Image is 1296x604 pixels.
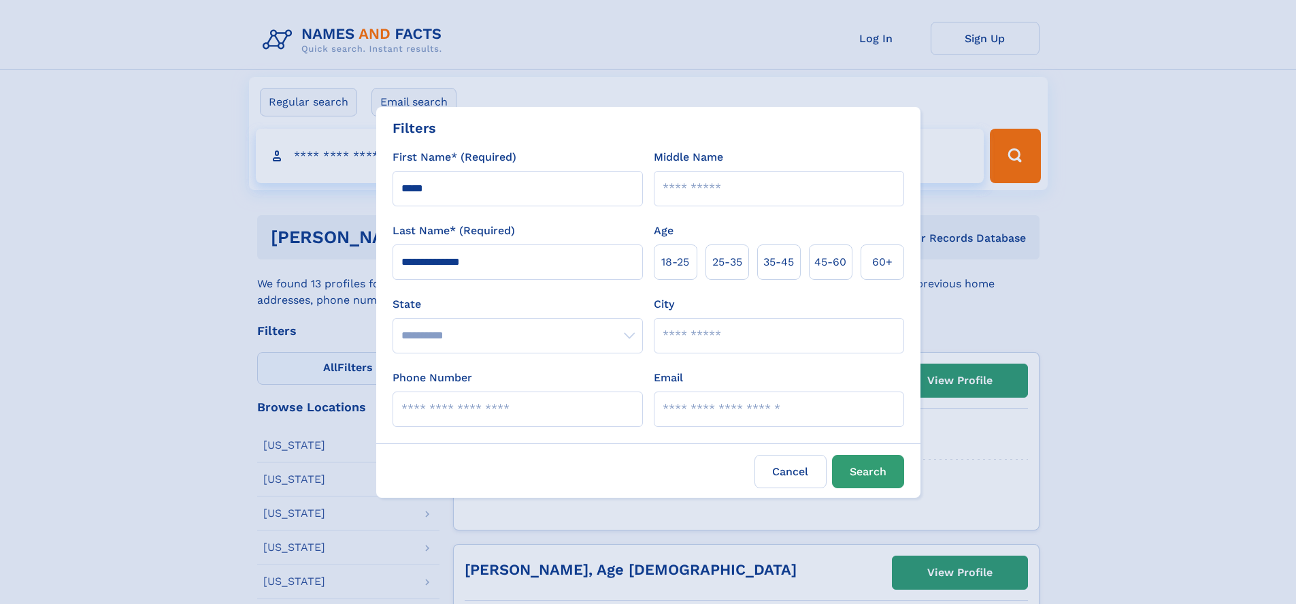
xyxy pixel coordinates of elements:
label: Last Name* (Required) [393,223,515,239]
label: Email [654,370,683,386]
label: Cancel [754,455,827,488]
span: 35‑45 [763,254,794,270]
span: 45‑60 [814,254,846,270]
label: Age [654,223,674,239]
label: Phone Number [393,370,472,386]
label: City [654,296,674,313]
span: 18‑25 [661,254,689,270]
label: Middle Name [654,149,723,165]
span: 25‑35 [712,254,742,270]
label: State [393,296,643,313]
span: 60+ [872,254,893,270]
div: Filters [393,118,436,138]
button: Search [832,455,904,488]
label: First Name* (Required) [393,149,516,165]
